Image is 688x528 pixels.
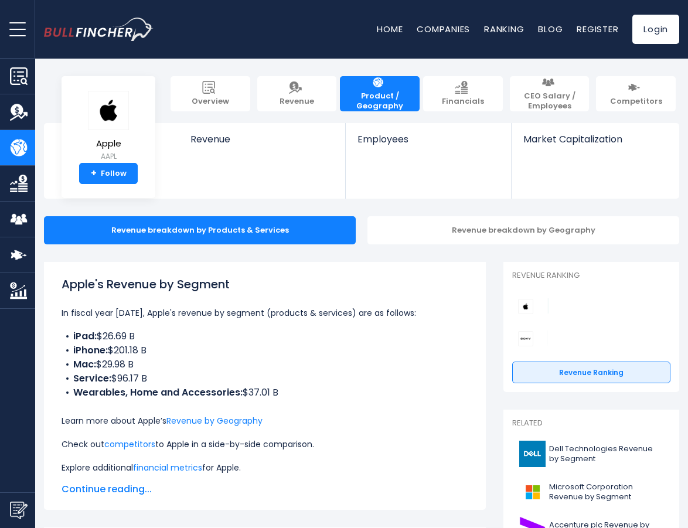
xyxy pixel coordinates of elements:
a: Companies [417,23,470,35]
b: Wearables, Home and Accessories: [73,386,243,399]
span: CEO Salary / Employees [516,91,584,111]
span: Revenue [190,134,334,145]
a: Competitors [596,76,676,111]
b: iPhone: [73,343,108,357]
a: Revenue [257,76,337,111]
li: $37.01 B [62,386,468,400]
span: Microsoft Corporation Revenue by Segment [549,482,663,502]
a: Revenue Ranking [512,362,670,384]
a: Market Capitalization [512,123,678,165]
img: MSFT logo [519,479,546,505]
li: $26.69 B [62,329,468,343]
img: DELL logo [519,441,546,467]
a: Revenue [179,123,346,165]
span: Financials [442,97,484,107]
a: CEO Salary / Employees [510,76,590,111]
li: $29.98 B [62,357,468,372]
p: Learn more about Apple’s [62,414,468,428]
span: Product / Geography [346,91,414,111]
li: $96.17 B [62,372,468,386]
p: Explore additional for Apple. [62,461,468,475]
a: Go to homepage [44,18,154,41]
a: financial metrics [133,462,202,474]
a: Microsoft Corporation Revenue by Segment [512,476,670,508]
a: Employees [346,123,512,165]
b: iPad: [73,329,97,343]
a: Login [632,15,679,44]
span: Apple [88,139,129,149]
p: In fiscal year [DATE], Apple's revenue by segment (products & services) are as follows: [62,306,468,320]
span: Dell Technologies Revenue by Segment [549,444,663,464]
div: Revenue breakdown by Products & Services [44,216,356,244]
h1: Apple's Revenue by Segment [62,275,468,293]
a: Blog [538,23,563,35]
b: Mac: [73,357,96,371]
p: Revenue Ranking [512,271,670,281]
a: Financials [423,76,503,111]
a: +Follow [79,163,138,184]
small: AAPL [88,151,129,162]
a: Dell Technologies Revenue by Segment [512,438,670,470]
a: Home [377,23,403,35]
img: Sony Group Corporation competitors logo [518,331,533,346]
a: competitors [104,438,155,450]
img: Apple competitors logo [518,299,533,314]
span: Competitors [610,97,662,107]
span: Market Capitalization [523,134,666,145]
a: Ranking [484,23,524,35]
li: $201.18 B [62,343,468,357]
a: Product / Geography [340,76,420,111]
a: Revenue by Geography [166,415,263,427]
p: Related [512,418,670,428]
img: bullfincher logo [44,18,154,41]
span: Employees [357,134,500,145]
a: Apple AAPL [87,90,130,163]
span: Continue reading... [62,482,468,496]
span: Revenue [280,97,314,107]
div: Revenue breakdown by Geography [367,216,679,244]
p: Check out to Apple in a side-by-side comparison. [62,437,468,451]
span: Overview [192,97,229,107]
a: Register [577,23,618,35]
strong: + [91,168,97,179]
b: Service: [73,372,111,385]
a: Overview [171,76,250,111]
